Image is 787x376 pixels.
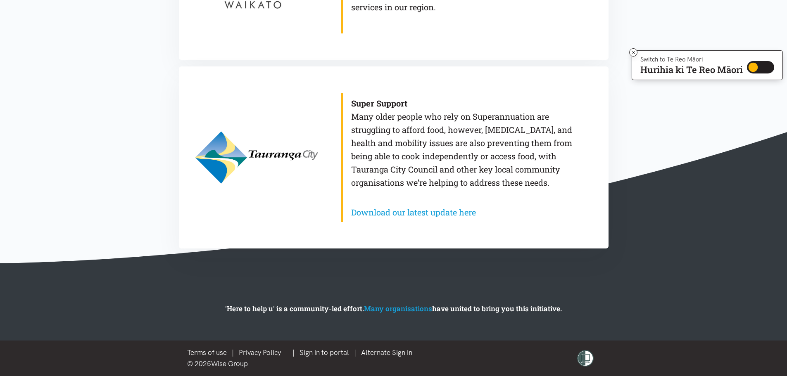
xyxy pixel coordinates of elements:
a: Many organisations [364,304,432,313]
img: shielded [577,350,594,367]
b: Super Support [351,98,407,109]
a: Terms of use [187,348,227,357]
div: © 2025 [187,358,417,369]
a: Wise Group [211,359,248,368]
p: Switch to Te Reo Māori [640,57,743,62]
span: | | [292,348,417,357]
a: Sign in to portal [300,348,349,357]
a: Privacy Policy [239,348,281,357]
p: Hurihia ki Te Reo Māori [640,66,743,73]
a: Download our latest update here [351,207,476,218]
a: Alternate Sign in [361,348,412,357]
p: Many older people who rely on Superannuation are struggling to afford food, however, [MEDICAL_DAT... [351,97,584,189]
p: 'Here to help u' is a community-led effort. have united to bring you this initiative. [140,303,648,314]
div: | [187,347,417,358]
